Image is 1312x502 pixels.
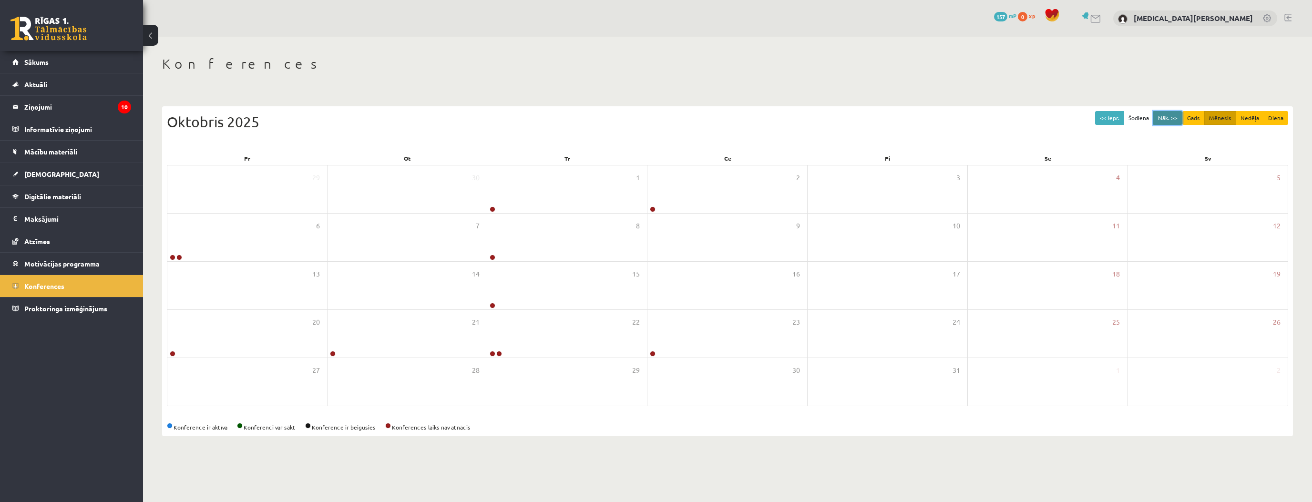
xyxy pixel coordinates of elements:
img: Nikita Gendeļmans [1118,14,1127,24]
a: Konferences [12,275,131,297]
div: Se [968,152,1128,165]
span: 26 [1273,317,1281,328]
span: 10 [953,221,960,231]
a: Mācību materiāli [12,141,131,163]
span: 7 [476,221,480,231]
span: 21 [472,317,480,328]
button: Gads [1182,111,1205,125]
span: xp [1029,12,1035,20]
a: Proktoringa izmēģinājums [12,297,131,319]
span: 1 [1116,365,1120,376]
a: Motivācijas programma [12,253,131,275]
div: Oktobris 2025 [167,111,1288,133]
span: 9 [796,221,800,231]
button: << Iepr. [1095,111,1124,125]
span: Motivācijas programma [24,259,100,268]
span: 16 [792,269,800,279]
span: 13 [312,269,320,279]
a: Aktuāli [12,73,131,95]
a: Ziņojumi10 [12,96,131,118]
span: 3 [956,173,960,183]
span: 15 [632,269,640,279]
span: Mācību materiāli [24,147,77,156]
span: 14 [472,269,480,279]
legend: Ziņojumi [24,96,131,118]
span: 2 [1277,365,1281,376]
a: Digitālie materiāli [12,185,131,207]
span: 17 [953,269,960,279]
span: 30 [472,173,480,183]
span: 29 [312,173,320,183]
span: Atzīmes [24,237,50,246]
a: [MEDICAL_DATA][PERSON_NAME] [1134,13,1253,23]
span: 2 [796,173,800,183]
a: 157 mP [994,12,1016,20]
span: 12 [1273,221,1281,231]
h1: Konferences [162,56,1293,72]
span: 31 [953,365,960,376]
button: Diena [1263,111,1288,125]
div: Sv [1128,152,1288,165]
span: 27 [312,365,320,376]
div: Konference ir aktīva Konferenci var sākt Konference ir beigusies Konferences laiks nav atnācis [167,423,1288,431]
span: 8 [636,221,640,231]
span: Digitālie materiāli [24,192,81,201]
div: Ot [327,152,487,165]
span: 30 [792,365,800,376]
button: Nāk. >> [1153,111,1182,125]
div: Tr [487,152,647,165]
span: 29 [632,365,640,376]
span: 25 [1112,317,1120,328]
span: 4 [1116,173,1120,183]
span: 28 [472,365,480,376]
a: Sākums [12,51,131,73]
a: Informatīvie ziņojumi [12,118,131,140]
span: 18 [1112,269,1120,279]
span: 23 [792,317,800,328]
span: Proktoringa izmēģinājums [24,304,107,313]
span: 22 [632,317,640,328]
span: 0 [1018,12,1027,21]
a: Rīgas 1. Tālmācības vidusskola [10,17,87,41]
button: Šodiena [1124,111,1154,125]
span: 11 [1112,221,1120,231]
span: 19 [1273,269,1281,279]
a: [DEMOGRAPHIC_DATA] [12,163,131,185]
span: 20 [312,317,320,328]
span: 1 [636,173,640,183]
span: 24 [953,317,960,328]
span: Sākums [24,58,49,66]
span: Aktuāli [24,80,47,89]
span: mP [1009,12,1016,20]
span: 6 [316,221,320,231]
legend: Maksājumi [24,208,131,230]
div: Pr [167,152,327,165]
span: Konferences [24,282,64,290]
span: 5 [1277,173,1281,183]
a: Atzīmes [12,230,131,252]
div: Pi [808,152,968,165]
i: 10 [118,101,131,113]
legend: Informatīvie ziņojumi [24,118,131,140]
div: Ce [647,152,808,165]
span: [DEMOGRAPHIC_DATA] [24,170,99,178]
a: Maksājumi [12,208,131,230]
button: Mēnesis [1204,111,1236,125]
span: 157 [994,12,1007,21]
a: 0 xp [1018,12,1040,20]
button: Nedēļa [1236,111,1264,125]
